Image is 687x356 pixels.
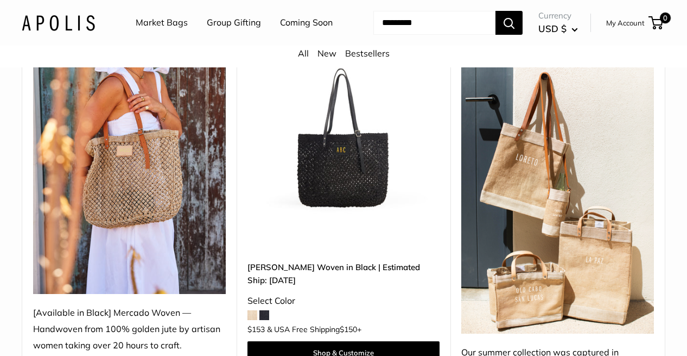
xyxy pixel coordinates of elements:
a: 0 [650,16,663,29]
a: Coming Soon [280,15,333,31]
span: & USA Free Shipping + [267,326,361,333]
a: All [298,48,309,59]
a: My Account [606,16,645,29]
input: Search... [373,11,495,35]
div: [Available in Black] Mercado Woven — Handwoven from 100% golden jute by artisan women taking over... [33,305,226,354]
span: USD $ [538,23,567,34]
span: Currency [538,8,578,23]
a: [PERSON_NAME] Woven in Black | Estimated Ship: [DATE] [247,261,440,286]
img: Our summer collection was captured in Todos Santos, where time slows down and color pops. [461,37,654,334]
img: Mercado Woven in Black | Estimated Ship: Oct. 19th [247,37,440,230]
img: Apolis [22,15,95,30]
a: Market Bags [136,15,188,31]
span: 0 [660,13,671,23]
button: Search [495,11,523,35]
div: Select Color [247,293,440,309]
a: Mercado Woven in Black | Estimated Ship: Oct. 19thMercado Woven in Black | Estimated Ship: Oct. 19th [247,37,440,230]
span: $150 [340,324,357,334]
a: Group Gifting [207,15,261,31]
button: USD $ [538,20,578,38]
a: Bestsellers [345,48,390,59]
a: New [317,48,336,59]
img: [Available in Black] Mercado Woven — Handwoven from 100% golden jute by artisan women taking over... [33,37,226,294]
span: $153 [247,324,265,334]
